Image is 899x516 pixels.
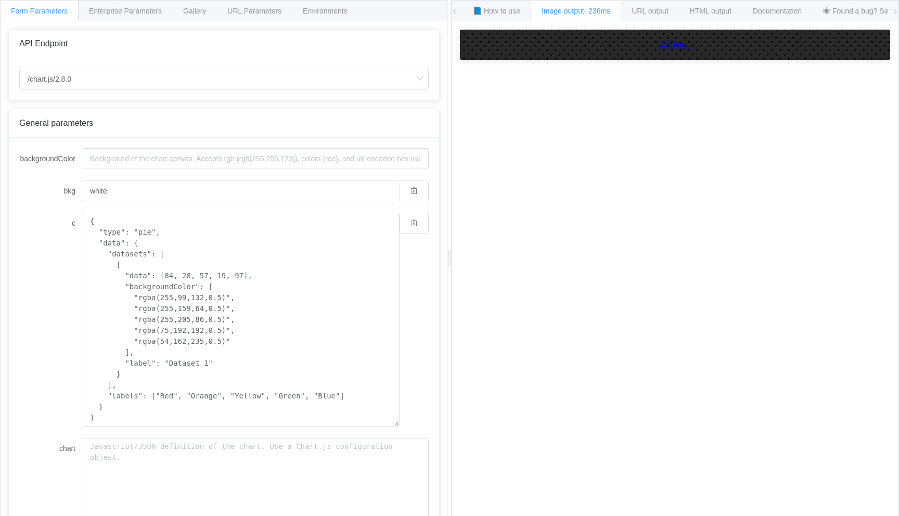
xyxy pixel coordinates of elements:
[19,180,82,201] label: bkg
[19,39,68,48] span: API Endpoint
[584,7,611,15] span: - 236ms
[542,7,610,15] span: Image output
[470,40,880,49] a: Loading...
[19,438,82,459] label: chart
[183,7,206,15] span: Gallery
[303,7,348,15] span: Environments
[19,213,82,234] label: c
[19,119,93,127] span: General parameters
[753,7,802,15] span: Documentation
[82,148,429,169] input: Background of the chart canvas. Accepts rgb (rgb(255,255,120)), colors (red), and url-encoded hex...
[19,69,429,89] input: Select
[690,7,731,15] span: HTML output
[632,7,668,15] span: URL output
[11,7,68,15] span: Form Parameters
[89,7,162,15] span: Enterprise Parameters
[19,148,82,169] label: backgroundColor
[227,7,281,15] span: URL Parameters
[657,40,693,49] div: Loading
[686,40,693,49] span: ...
[473,7,520,15] span: 📘 How to use
[82,180,400,201] input: Background of the chart canvas. Accepts rgb (rgb(255,255,120)), colors (red), and url-encoded hex...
